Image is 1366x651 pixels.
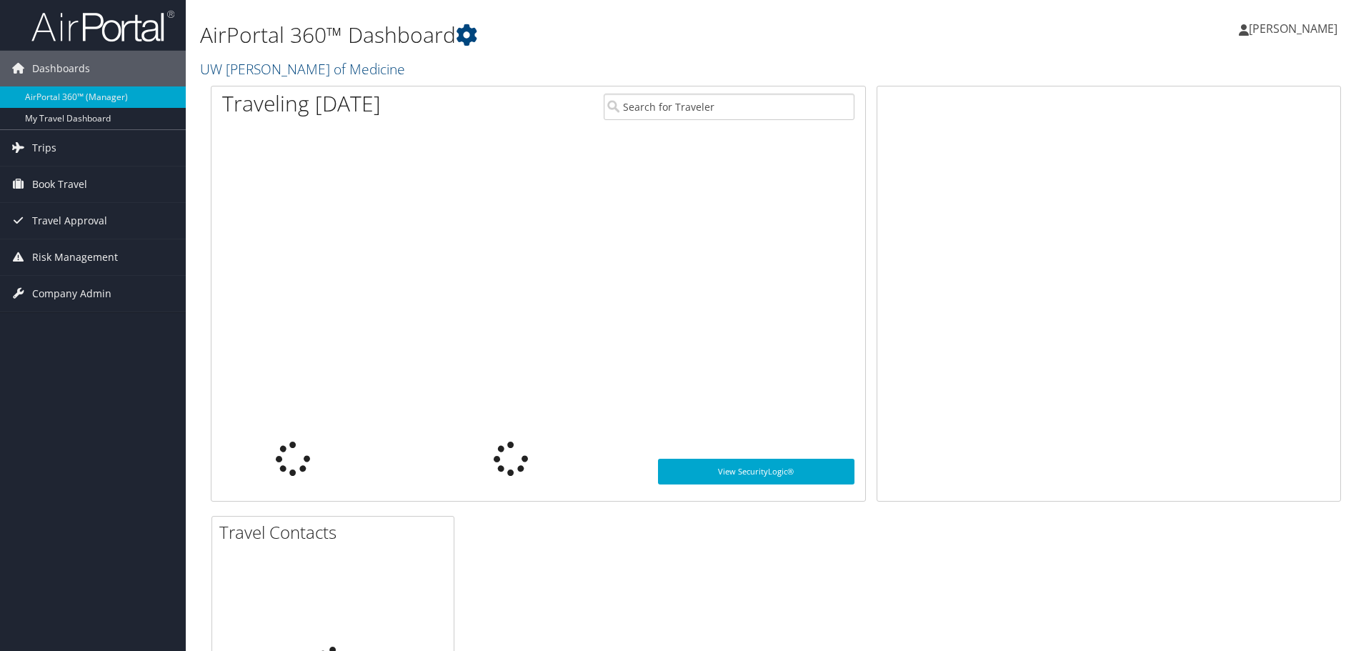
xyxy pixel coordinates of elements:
[32,130,56,166] span: Trips
[1239,7,1352,50] a: [PERSON_NAME]
[1249,21,1337,36] span: [PERSON_NAME]
[219,520,454,545] h2: Travel Contacts
[200,59,409,79] a: UW [PERSON_NAME] of Medicine
[31,9,174,43] img: airportal-logo.png
[32,167,87,202] span: Book Travel
[32,276,111,312] span: Company Admin
[32,51,90,86] span: Dashboards
[32,239,118,275] span: Risk Management
[32,203,107,239] span: Travel Approval
[200,20,968,50] h1: AirPortal 360™ Dashboard
[658,459,854,484] a: View SecurityLogic®
[222,89,381,119] h1: Traveling [DATE]
[604,94,854,120] input: Search for Traveler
